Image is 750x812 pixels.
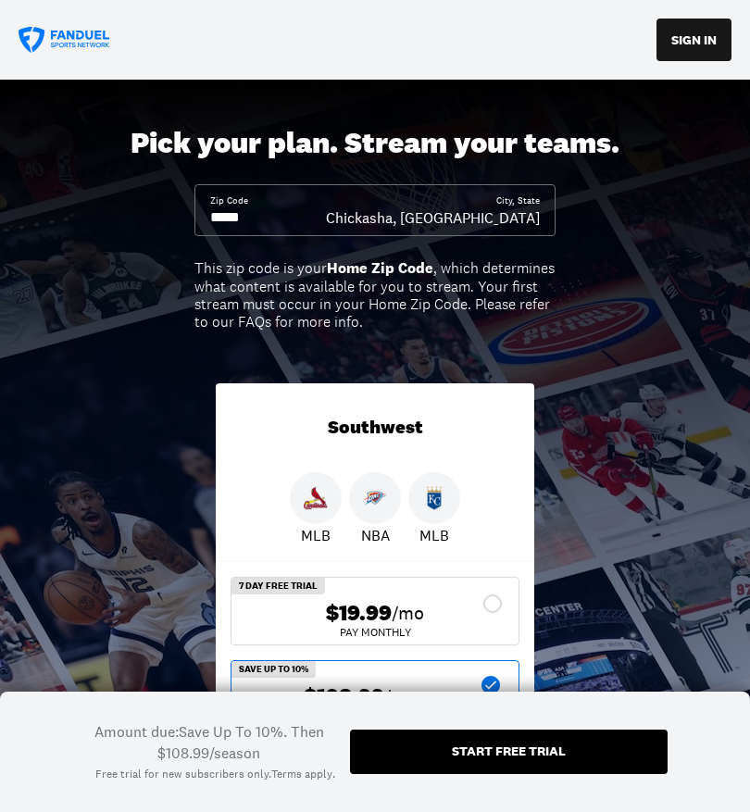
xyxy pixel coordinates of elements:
[422,486,446,510] img: Royals
[361,524,390,546] p: NBA
[246,627,504,638] div: Pay Monthly
[326,207,540,228] div: Chickasha, [GEOGRAPHIC_DATA]
[363,486,387,510] img: Thunder
[131,126,619,161] div: Pick your plan. Stream your teams.
[392,600,424,626] span: /mo
[231,578,325,594] div: 7 Day Free Trial
[327,258,433,278] b: Home Zip Code
[656,19,731,61] button: SIGN IN
[304,486,328,510] img: Cardinals
[194,259,556,331] div: This zip code is your , which determines what content is available for you to stream. Your first ...
[496,194,540,207] div: City, State
[210,194,248,207] div: Zip Code
[95,767,335,782] div: Free trial for new subscribers only. .
[384,683,446,709] span: /season
[326,600,392,627] span: $19.99
[304,683,384,710] span: $108.99
[271,767,332,782] a: Terms apply
[419,524,449,546] p: MLB
[452,744,566,757] div: Start free trial
[231,661,316,678] div: Save Up To 10%
[82,721,335,763] div: Amount due: Save Up To 10%. Then $108.99/season
[216,383,534,472] div: Southwest
[301,524,331,546] p: MLB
